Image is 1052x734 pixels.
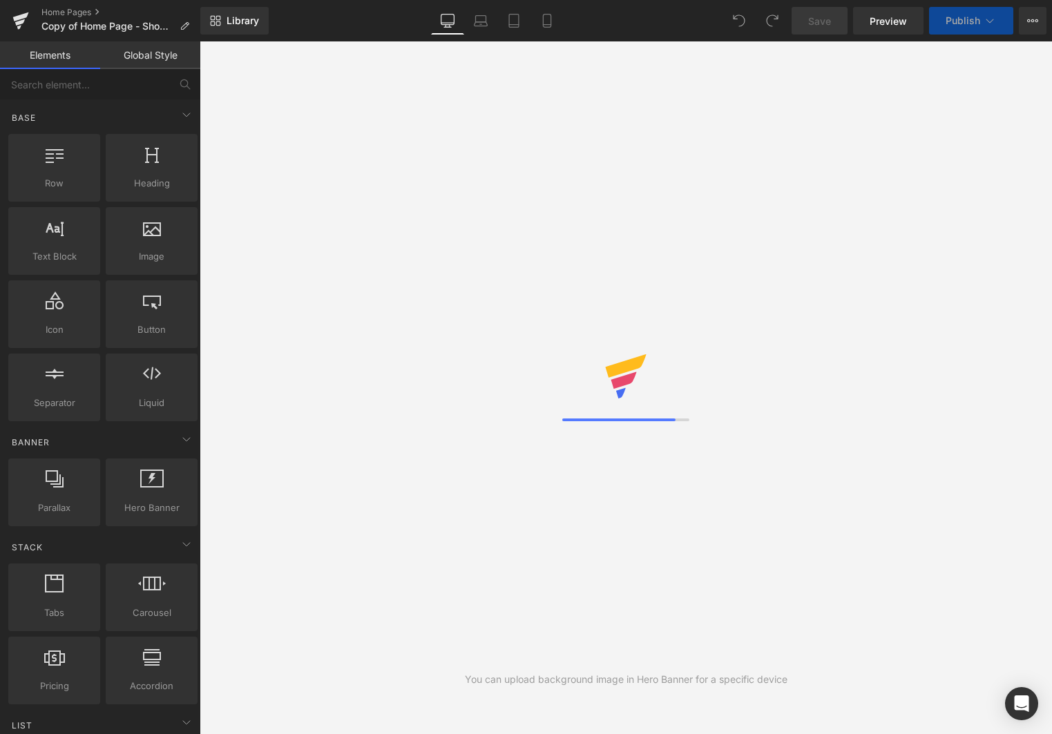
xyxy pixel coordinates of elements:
span: Image [110,249,193,264]
span: Liquid [110,396,193,410]
span: Hero Banner [110,501,193,515]
a: Home Pages [41,7,200,18]
span: Banner [10,436,51,449]
a: Mobile [530,7,564,35]
span: Row [12,176,96,191]
span: Preview [870,14,907,28]
span: Parallax [12,501,96,515]
span: List [10,719,34,732]
a: Laptop [464,7,497,35]
span: Publish [946,15,980,26]
span: Save [808,14,831,28]
div: Open Intercom Messenger [1005,687,1038,720]
button: Redo [758,7,786,35]
span: Pricing [12,679,96,693]
span: Button [110,322,193,337]
div: You can upload background image in Hero Banner for a specific device [465,672,787,687]
button: Publish [929,7,1013,35]
span: Copy of Home Page - Showing all products OLD WAYS [41,21,174,32]
span: Carousel [110,606,193,620]
button: Undo [725,7,753,35]
span: Heading [110,176,193,191]
span: Accordion [110,679,193,693]
a: Preview [853,7,924,35]
span: Base [10,111,37,124]
a: Global Style [100,41,200,69]
a: New Library [200,7,269,35]
span: Stack [10,541,44,554]
span: Tabs [12,606,96,620]
span: Icon [12,322,96,337]
a: Tablet [497,7,530,35]
a: Desktop [431,7,464,35]
button: More [1019,7,1046,35]
span: Library [227,15,259,27]
span: Separator [12,396,96,410]
span: Text Block [12,249,96,264]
